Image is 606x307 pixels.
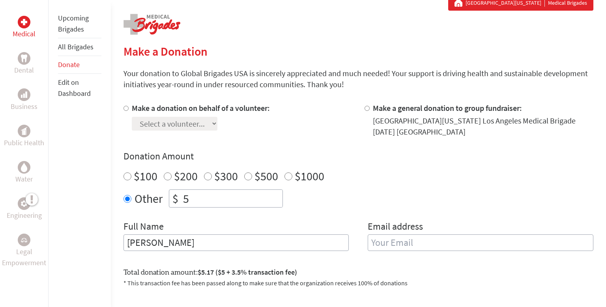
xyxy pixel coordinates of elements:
[4,125,44,148] a: Public HealthPublic Health
[123,234,349,251] input: Enter Full Name
[18,161,30,174] div: Water
[373,115,593,137] div: [GEOGRAPHIC_DATA][US_STATE] Los Angeles Medical Brigade [DATE] [GEOGRAPHIC_DATA]
[123,68,593,90] p: Your donation to Global Brigades USA is sincerely appreciated and much needed! Your support is dr...
[21,200,27,207] img: Engineering
[368,220,423,234] label: Email address
[11,101,37,112] p: Business
[18,16,30,28] div: Medical
[18,197,30,210] div: Engineering
[14,52,34,76] a: DentalDental
[58,42,94,51] a: All Brigades
[4,137,44,148] p: Public Health
[15,161,33,185] a: WaterWater
[13,16,36,39] a: MedicalMedical
[7,210,42,221] p: Engineering
[15,174,33,185] p: Water
[134,168,157,183] label: $100
[21,127,27,135] img: Public Health
[18,88,30,101] div: Business
[21,163,27,172] img: Water
[169,190,181,207] div: $
[132,103,270,113] label: Make a donation on behalf of a volunteer:
[2,246,47,268] p: Legal Empowerment
[58,9,101,38] li: Upcoming Brigades
[181,190,282,207] input: Enter Amount
[174,168,198,183] label: $200
[7,197,42,221] a: EngineeringEngineering
[214,168,238,183] label: $300
[123,14,180,35] img: logo-medical.png
[123,220,164,234] label: Full Name
[368,234,593,251] input: Your Email
[198,268,297,277] span: $5.17 ($5 + 3.5% transaction fee)
[21,238,27,242] img: Legal Empowerment
[58,74,101,102] li: Edit on Dashboard
[13,28,36,39] p: Medical
[18,234,30,246] div: Legal Empowerment
[21,92,27,98] img: Business
[295,168,324,183] label: $1000
[123,267,297,278] label: Total donation amount:
[18,125,30,137] div: Public Health
[58,60,80,69] a: Donate
[18,52,30,65] div: Dental
[21,54,27,62] img: Dental
[373,103,522,113] label: Make a general donation to group fundraiser:
[58,56,101,74] li: Donate
[2,234,47,268] a: Legal EmpowermentLegal Empowerment
[123,278,593,288] p: * This transaction fee has been passed along to make sure that the organization receives 100% of ...
[58,13,89,34] a: Upcoming Brigades
[123,44,593,58] h2: Make a Donation
[14,65,34,76] p: Dental
[58,78,91,98] a: Edit on Dashboard
[254,168,278,183] label: $500
[135,189,163,208] label: Other
[11,88,37,112] a: BusinessBusiness
[123,150,593,163] h4: Donation Amount
[21,19,27,25] img: Medical
[58,38,101,56] li: All Brigades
